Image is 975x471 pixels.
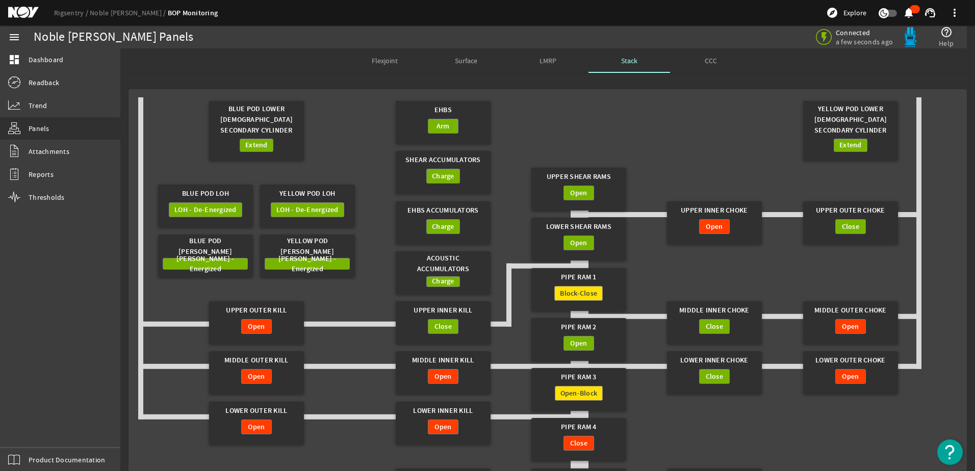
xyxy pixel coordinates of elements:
[29,455,105,465] span: Product Documentation
[214,351,299,369] div: Middle Outer Kill
[826,7,838,19] mat-icon: explore
[839,140,862,150] span: Extend
[432,171,454,181] span: Charge
[174,205,237,215] span: LOH - De-Energized
[400,402,485,420] div: Lower Inner Kill
[540,57,556,64] span: LMRP
[400,201,485,219] div: EHBS Accumulators
[214,301,299,319] div: Upper Outer Kill
[924,7,936,19] mat-icon: support_agent
[560,289,597,299] span: Block-Close
[29,55,63,65] span: Dashboard
[168,254,242,274] span: [PERSON_NAME] - Energized
[434,322,452,332] span: Close
[570,188,587,198] span: Open
[400,251,485,276] div: Acoustic Accumulators
[163,185,248,202] div: Blue Pod LOH
[672,201,757,219] div: Upper Inner Choke
[270,254,344,274] span: [PERSON_NAME] - Energized
[570,438,587,449] span: Close
[808,351,893,369] div: Lower Outer Choke
[245,140,268,150] span: Extend
[400,351,485,369] div: Middle Inner Kill
[706,372,723,382] span: Close
[822,5,870,21] button: Explore
[214,402,299,420] div: Lower Outer Kill
[276,205,339,215] span: LOH - De-Energized
[163,234,248,258] div: Blue Pod [PERSON_NAME]
[808,201,893,219] div: Upper Outer Choke
[842,322,859,332] span: Open
[672,351,757,369] div: Lower Inner Choke
[400,151,485,169] div: Shear Accumulators
[570,338,587,349] span: Open
[29,100,47,111] span: Trend
[842,372,859,382] span: Open
[536,268,621,286] div: Pipe Ram 1
[8,54,20,66] mat-icon: dashboard
[434,372,451,382] span: Open
[937,439,963,465] button: Open Resource Center
[560,388,598,399] span: Open-Block
[455,57,477,64] span: Surface
[265,185,350,202] div: Yellow Pod LOH
[621,57,637,64] span: Stack
[536,168,621,186] div: Upper Shear Rams
[536,318,621,336] div: Pipe Ram 2
[536,418,621,436] div: Pipe Ram 4
[536,218,621,235] div: Lower Shear Rams
[400,301,485,319] div: Upper Inner Kill
[939,38,954,48] span: Help
[942,1,967,25] button: more_vert
[940,26,953,38] mat-icon: help_outline
[90,8,168,17] a: Noble [PERSON_NAME]
[400,101,485,119] div: EHBS
[536,368,621,386] div: Pipe Ram 3
[903,7,915,19] mat-icon: notifications
[843,8,866,18] span: Explore
[900,27,920,47] img: Bluepod.svg
[34,32,194,42] div: Noble [PERSON_NAME] Panels
[432,222,454,232] span: Charge
[434,422,451,432] span: Open
[29,123,49,134] span: Panels
[8,31,20,43] mat-icon: menu
[54,8,90,17] a: Rigsentry
[29,146,69,156] span: Attachments
[836,28,893,37] span: Connected
[672,301,757,319] div: Middle Inner Choke
[372,57,398,64] span: Flexjoint
[808,301,893,319] div: Middle Outer Choke
[705,57,717,64] span: CCC
[29,192,65,202] span: Thresholds
[432,276,454,286] span: Charge
[214,101,299,139] div: Blue Pod Lower [DEMOGRAPHIC_DATA] Secondary Cylinder
[29,169,54,179] span: Reports
[265,234,350,258] div: Yellow Pod [PERSON_NAME]
[570,238,587,248] span: Open
[29,77,59,88] span: Readback
[437,121,450,132] span: Arm
[168,8,218,18] a: BOP Monitoring
[706,222,723,232] span: Open
[836,37,893,46] span: a few seconds ago
[808,101,893,139] div: Yellow Pod Lower [DEMOGRAPHIC_DATA] Secondary Cylinder
[706,322,723,332] span: Close
[248,322,265,332] span: Open
[248,372,265,382] span: Open
[842,222,859,232] span: Close
[248,422,265,432] span: Open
